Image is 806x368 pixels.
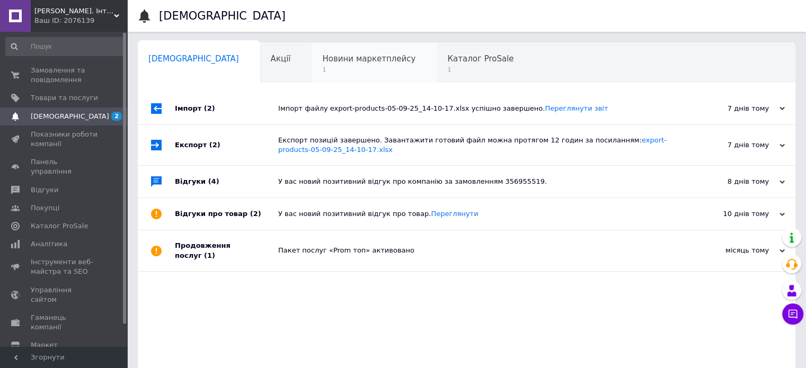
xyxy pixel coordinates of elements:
[159,10,286,22] h1: [DEMOGRAPHIC_DATA]
[31,285,98,304] span: Управління сайтом
[31,221,88,231] span: Каталог ProSale
[111,112,122,121] span: 2
[204,104,215,112] span: (2)
[782,303,803,325] button: Чат з покупцем
[34,16,127,25] div: Ваш ID: 2076139
[431,210,478,218] a: Переглянути
[34,6,114,16] span: Рідкі Шпалери. Інтернет-магазин «Строй-центр»‎
[322,66,415,74] span: 1
[679,246,785,255] div: місяць тому
[278,177,679,186] div: У вас новий позитивний відгук про компанію за замовленням 356955519.
[278,104,679,113] div: Імпорт файлу export-products-05-09-25_14-10-17.xlsx успішно завершено.
[31,239,67,249] span: Аналітика
[250,210,261,218] span: (2)
[679,104,785,113] div: 7 днів тому
[175,198,278,230] div: Відгуки про товар
[31,313,98,332] span: Гаманець компанії
[679,209,785,219] div: 10 днів тому
[271,54,291,64] span: Акції
[31,93,98,103] span: Товари та послуги
[204,252,215,259] span: (1)
[31,130,98,149] span: Показники роботи компанії
[545,104,608,112] a: Переглянути звіт
[278,136,679,155] div: Експорт позицій завершено. Завантажити готовий файл можна протягом 12 годин за посиланням:
[278,246,679,255] div: Пакет послуг «Prom топ» активовано
[31,257,98,276] span: Інструменти веб-майстра та SEO
[148,54,239,64] span: [DEMOGRAPHIC_DATA]
[679,177,785,186] div: 8 днів тому
[278,209,679,219] div: У вас новий позитивний відгук про товар.
[175,125,278,165] div: Експорт
[447,54,513,64] span: Каталог ProSale
[447,66,513,74] span: 1
[175,93,278,124] div: Імпорт
[5,37,125,56] input: Пошук
[209,141,220,149] span: (2)
[208,177,219,185] span: (4)
[31,340,58,350] span: Маркет
[175,166,278,198] div: Відгуки
[322,54,415,64] span: Новини маркетплейсу
[679,140,785,150] div: 7 днів тому
[31,185,58,195] span: Відгуки
[278,136,667,154] a: export-products-05-09-25_14-10-17.xlsx
[31,203,59,213] span: Покупці
[175,230,278,271] div: Продовження послуг
[31,112,109,121] span: [DEMOGRAPHIC_DATA]
[31,66,98,85] span: Замовлення та повідомлення
[31,157,98,176] span: Панель управління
